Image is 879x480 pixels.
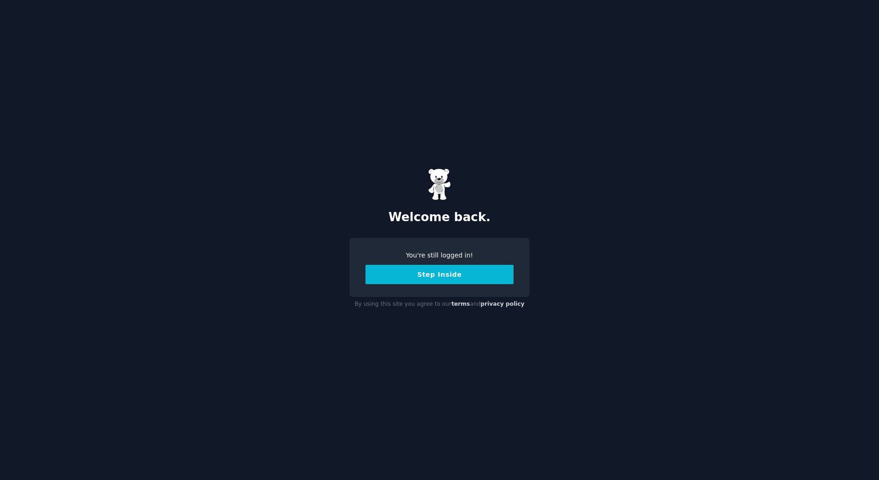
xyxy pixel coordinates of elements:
img: Gummy Bear [428,168,451,200]
a: privacy policy [480,301,525,307]
a: terms [451,301,470,307]
div: By using this site you agree to our and [349,297,530,312]
a: Step Inside [365,271,514,278]
h2: Welcome back. [349,210,530,225]
button: Step Inside [365,265,514,284]
div: You're still logged in! [365,251,514,260]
